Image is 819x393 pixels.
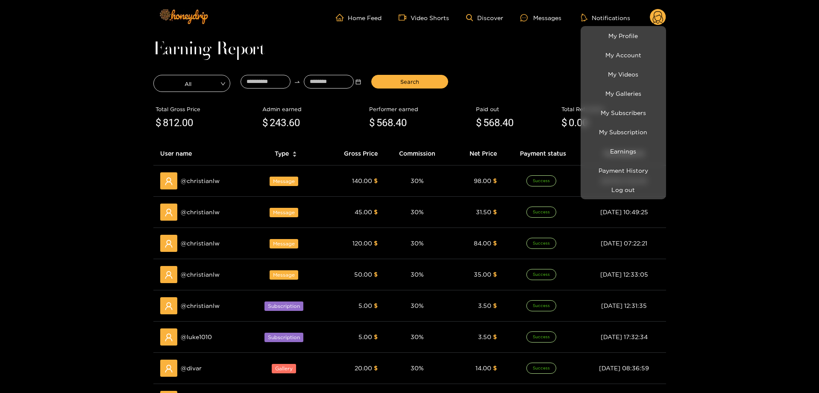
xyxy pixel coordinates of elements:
[583,28,664,43] a: My Profile
[583,67,664,82] a: My Videos
[583,105,664,120] a: My Subscribers
[583,86,664,101] a: My Galleries
[583,47,664,62] a: My Account
[583,144,664,159] a: Earnings
[583,182,664,197] button: Log out
[583,163,664,178] a: Payment History
[583,124,664,139] a: My Subscription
